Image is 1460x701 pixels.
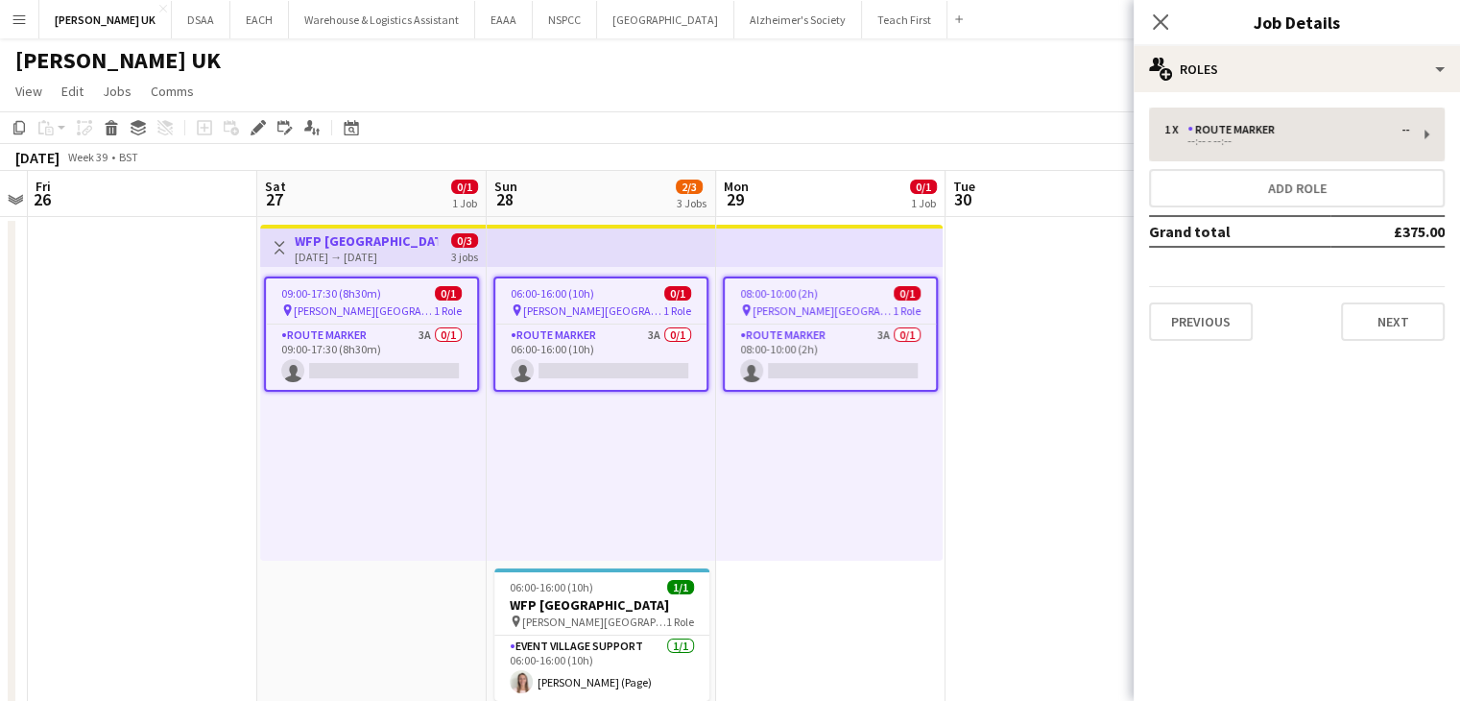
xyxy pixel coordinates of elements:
span: 1 Role [893,303,921,318]
span: 28 [491,188,517,210]
app-job-card: 06:00-16:00 (10h)0/1 [PERSON_NAME][GEOGRAPHIC_DATA]1 RoleRoute Marker3A0/106:00-16:00 (10h) [493,277,708,392]
span: Sat [265,178,286,195]
span: 06:00-16:00 (10h) [511,286,594,301]
div: 1 x [1164,123,1187,136]
button: Warehouse & Logistics Assistant [289,1,475,38]
span: [PERSON_NAME][GEOGRAPHIC_DATA] [294,303,434,318]
div: 3 Jobs [677,196,706,210]
span: [PERSON_NAME][GEOGRAPHIC_DATA] [522,615,666,629]
button: EACH [230,1,289,38]
div: Route Marker [1187,123,1282,136]
app-job-card: 09:00-17:30 (8h30m)0/1 [PERSON_NAME][GEOGRAPHIC_DATA]1 RoleRoute Marker3A0/109:00-17:30 (8h30m) [264,277,479,392]
td: £375.00 [1330,216,1445,247]
span: 1/1 [667,580,694,594]
span: Edit [61,83,84,100]
div: -- [1401,123,1409,136]
h3: WFP [GEOGRAPHIC_DATA] [295,232,438,250]
a: Jobs [95,79,139,104]
div: Roles [1134,46,1460,92]
span: 29 [721,188,749,210]
span: [PERSON_NAME][GEOGRAPHIC_DATA] [523,303,663,318]
span: 0/1 [451,180,478,194]
span: Week 39 [63,150,111,164]
button: Next [1341,302,1445,341]
app-card-role: Event Village Support1/106:00-16:00 (10h)[PERSON_NAME] (Page) [494,636,709,701]
app-card-role: Route Marker3A0/106:00-16:00 (10h) [495,325,706,390]
div: 3 jobs [451,248,478,264]
app-job-card: 08:00-10:00 (2h)0/1 [PERSON_NAME][GEOGRAPHIC_DATA]1 RoleRoute Marker3A0/108:00-10:00 (2h) [723,277,938,392]
span: Tue [953,178,975,195]
div: --:-- - --:-- [1164,136,1409,146]
span: 0/1 [910,180,937,194]
button: Teach First [862,1,947,38]
h3: WFP [GEOGRAPHIC_DATA] [494,596,709,614]
div: [DATE] → [DATE] [295,250,438,264]
button: EAAA [475,1,533,38]
span: 06:00-16:00 (10h) [510,580,593,594]
div: 1 Job [911,196,936,210]
button: Alzheimer's Society [734,1,862,38]
span: Sun [494,178,517,195]
span: 26 [33,188,51,210]
h1: [PERSON_NAME] UK [15,46,221,75]
app-job-card: 06:00-16:00 (10h)1/1WFP [GEOGRAPHIC_DATA] [PERSON_NAME][GEOGRAPHIC_DATA]1 RoleEvent Village Suppo... [494,568,709,701]
span: 08:00-10:00 (2h) [740,286,818,301]
div: [DATE] [15,148,60,167]
a: Comms [143,79,202,104]
span: 2/3 [676,180,703,194]
app-card-role: Route Marker3A0/109:00-17:30 (8h30m) [266,325,477,390]
span: 1 Role [666,615,694,629]
button: [PERSON_NAME] UK [39,1,172,38]
span: View [15,83,42,100]
a: View [8,79,50,104]
span: Fri [36,178,51,195]
div: 1 Job [452,196,477,210]
span: 0/3 [451,233,478,248]
span: 09:00-17:30 (8h30m) [281,286,381,301]
span: 0/1 [664,286,691,301]
span: Mon [724,178,749,195]
button: [GEOGRAPHIC_DATA] [597,1,734,38]
button: DSAA [172,1,230,38]
a: Edit [54,79,91,104]
span: 1 Role [434,303,462,318]
app-card-role: Route Marker3A0/108:00-10:00 (2h) [725,325,936,390]
button: Add role [1149,169,1445,207]
span: Comms [151,83,194,100]
button: Previous [1149,302,1253,341]
span: Jobs [103,83,132,100]
button: NSPCC [533,1,597,38]
span: 0/1 [894,286,921,301]
span: 0/1 [435,286,462,301]
span: [PERSON_NAME][GEOGRAPHIC_DATA] [753,303,893,318]
div: BST [119,150,138,164]
span: 1 Role [663,303,691,318]
td: Grand total [1149,216,1330,247]
span: 30 [950,188,975,210]
h3: Job Details [1134,10,1460,35]
span: 27 [262,188,286,210]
